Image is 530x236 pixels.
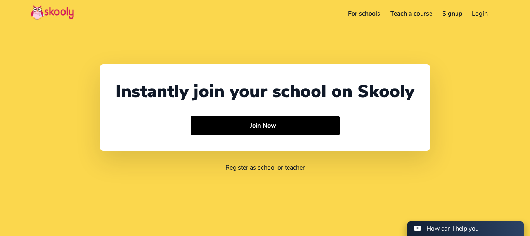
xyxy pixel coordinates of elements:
button: Join Now [191,116,340,135]
a: Teach a course [385,7,437,20]
a: Register as school or teacher [225,163,305,172]
img: Skooly [31,5,74,20]
div: Instantly join your school on Skooly [116,80,414,103]
a: For schools [343,7,386,20]
a: Signup [437,7,467,20]
a: Login [467,7,493,20]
